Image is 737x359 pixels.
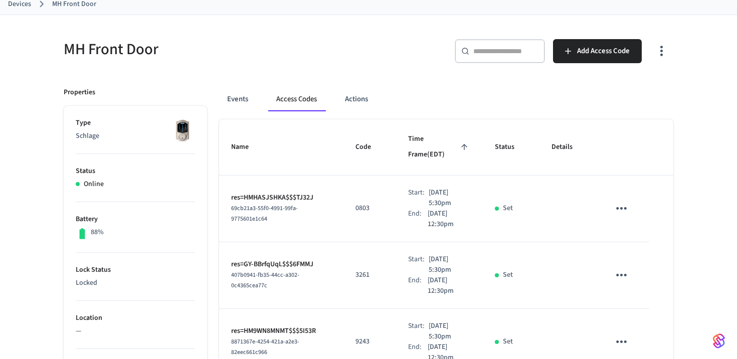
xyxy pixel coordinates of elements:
p: 9243 [355,336,384,347]
p: Online [84,179,104,190]
div: Start: [408,254,429,275]
div: Start: [408,321,429,342]
div: ant example [219,87,673,111]
p: Properties [64,87,95,98]
p: — [76,326,195,336]
div: Start: [408,188,429,209]
p: 3261 [355,270,384,280]
p: Set [503,203,513,214]
p: 0803 [355,203,384,214]
p: res=GY-BBrfqUqL$$$6FMMJ [231,259,331,270]
img: SeamLogoGradient.69752ec5.svg [713,333,725,349]
button: Actions [337,87,376,111]
p: [DATE] 5:30pm [429,188,471,209]
p: Set [503,270,513,280]
img: Schlage Sense Smart Deadbolt with Camelot Trim, Front [170,118,195,143]
p: [DATE] 12:30pm [428,209,471,230]
p: Type [76,118,195,128]
p: [DATE] 5:30pm [429,321,471,342]
span: 407b0941-fb35-44cc-a302-0c4365cea77c [231,271,299,290]
span: Add Access Code [577,45,630,58]
h5: MH Front Door [64,39,362,60]
span: Status [495,139,527,155]
div: End: [408,275,427,296]
p: Schlage [76,131,195,141]
span: Time Frame(EDT) [408,131,470,163]
p: Set [503,336,513,347]
button: Events [219,87,256,111]
p: Battery [76,214,195,225]
span: Name [231,139,262,155]
p: Lock Status [76,265,195,275]
p: Location [76,313,195,323]
p: Locked [76,278,195,288]
span: Details [551,139,586,155]
p: Status [76,166,195,176]
p: 88% [91,227,104,238]
p: res=HM9WN8MNMT$$$5I53R [231,326,331,336]
p: [DATE] 5:30pm [429,254,471,275]
p: [DATE] 12:30pm [428,275,471,296]
span: 8871367e-4254-421a-a2e3-82eec661c966 [231,337,299,356]
span: Code [355,139,384,155]
p: res=HMHASJSHKA$$$TJ32J [231,193,331,203]
div: End: [408,209,427,230]
button: Access Codes [268,87,325,111]
span: 69cb21a3-55f0-4991-99fa-9775601e1c64 [231,204,298,223]
button: Add Access Code [553,39,642,63]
